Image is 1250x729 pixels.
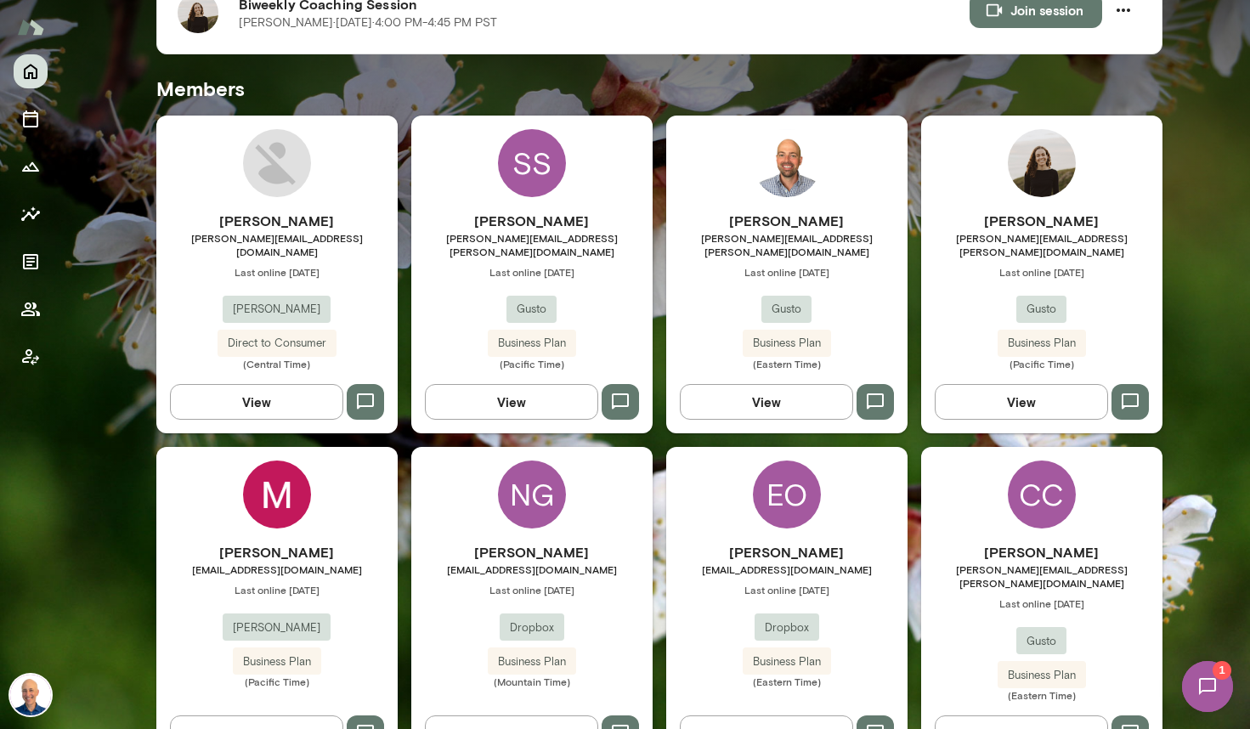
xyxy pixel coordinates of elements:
[921,211,1162,231] h6: [PERSON_NAME]
[239,14,497,31] p: [PERSON_NAME] · [DATE] · 4:00 PM-4:45 PM PST
[488,653,576,670] span: Business Plan
[753,461,821,528] div: EO
[761,301,812,318] span: Gusto
[680,384,853,420] button: View
[243,129,311,197] img: Anthony Schmill
[411,675,653,688] span: (Mountain Time)
[998,667,1086,684] span: Business Plan
[156,211,398,231] h6: [PERSON_NAME]
[743,653,831,670] span: Business Plan
[506,301,557,318] span: Gusto
[156,231,398,258] span: [PERSON_NAME][EMAIL_ADDRESS][DOMAIN_NAME]
[14,340,48,374] button: Client app
[14,102,48,136] button: Sessions
[223,301,331,318] span: [PERSON_NAME]
[411,542,653,562] h6: [PERSON_NAME]
[666,231,908,258] span: [PERSON_NAME][EMAIL_ADDRESS][PERSON_NAME][DOMAIN_NAME]
[666,357,908,370] span: (Eastern Time)
[488,335,576,352] span: Business Plan
[170,384,343,420] button: View
[411,583,653,596] span: Last online [DATE]
[218,335,337,352] span: Direct to Consumer
[14,292,48,326] button: Members
[1008,129,1076,197] img: Sarah Jacobson
[998,335,1086,352] span: Business Plan
[753,129,821,197] img: Travis Anderson
[156,675,398,688] span: (Pacific Time)
[156,75,1162,102] h5: Members
[425,384,598,420] button: View
[156,542,398,562] h6: [PERSON_NAME]
[411,211,653,231] h6: [PERSON_NAME]
[921,357,1162,370] span: (Pacific Time)
[411,562,653,576] span: [EMAIL_ADDRESS][DOMAIN_NAME]
[223,619,331,636] span: [PERSON_NAME]
[1016,301,1066,318] span: Gusto
[935,384,1108,420] button: View
[743,335,831,352] span: Business Plan
[921,542,1162,562] h6: [PERSON_NAME]
[243,461,311,528] img: MatthewG Sherman
[14,54,48,88] button: Home
[498,129,566,197] div: SS
[666,265,908,279] span: Last online [DATE]
[666,583,908,596] span: Last online [DATE]
[411,265,653,279] span: Last online [DATE]
[156,265,398,279] span: Last online [DATE]
[14,245,48,279] button: Documents
[500,619,564,636] span: Dropbox
[14,197,48,231] button: Insights
[156,562,398,576] span: [EMAIL_ADDRESS][DOMAIN_NAME]
[666,562,908,576] span: [EMAIL_ADDRESS][DOMAIN_NAME]
[921,688,1162,702] span: (Eastern Time)
[14,150,48,184] button: Growth Plan
[10,675,51,715] img: Mark Lazen
[755,619,819,636] span: Dropbox
[233,653,321,670] span: Business Plan
[156,583,398,596] span: Last online [DATE]
[17,11,44,43] img: Mento
[666,675,908,688] span: (Eastern Time)
[411,231,653,258] span: [PERSON_NAME][EMAIL_ADDRESS][PERSON_NAME][DOMAIN_NAME]
[411,357,653,370] span: (Pacific Time)
[666,211,908,231] h6: [PERSON_NAME]
[666,542,908,562] h6: [PERSON_NAME]
[921,265,1162,279] span: Last online [DATE]
[498,461,566,528] div: NG
[921,596,1162,610] span: Last online [DATE]
[1016,633,1066,650] span: Gusto
[921,231,1162,258] span: [PERSON_NAME][EMAIL_ADDRESS][PERSON_NAME][DOMAIN_NAME]
[1008,461,1076,528] div: CC
[921,562,1162,590] span: [PERSON_NAME][EMAIL_ADDRESS][PERSON_NAME][DOMAIN_NAME]
[156,357,398,370] span: (Central Time)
